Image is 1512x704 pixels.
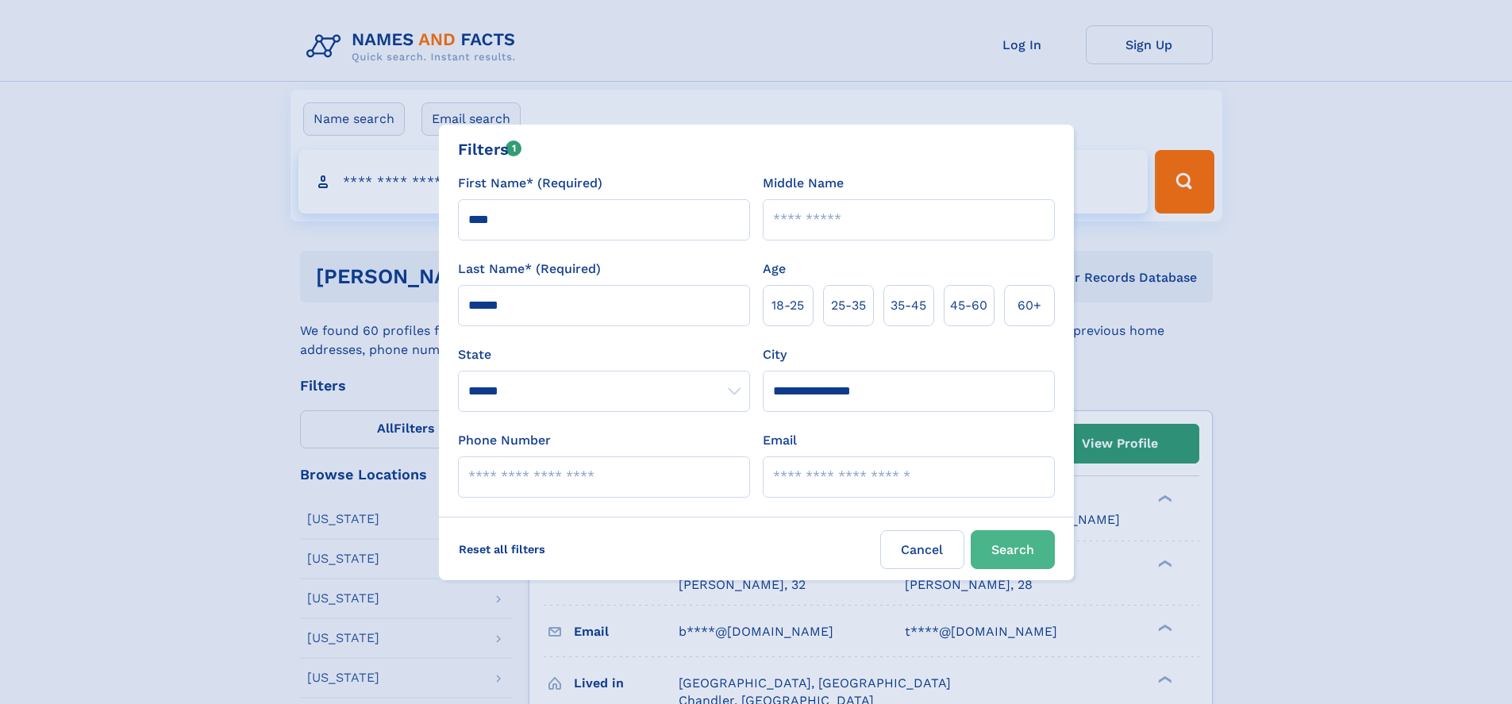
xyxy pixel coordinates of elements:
[763,345,787,364] label: City
[763,260,786,279] label: Age
[448,530,556,568] label: Reset all filters
[771,296,804,315] span: 18‑25
[1018,296,1041,315] span: 60+
[458,174,602,193] label: First Name* (Required)
[891,296,926,315] span: 35‑45
[458,431,551,450] label: Phone Number
[458,260,601,279] label: Last Name* (Required)
[763,174,844,193] label: Middle Name
[831,296,866,315] span: 25‑35
[971,530,1055,569] button: Search
[763,431,797,450] label: Email
[458,345,750,364] label: State
[950,296,987,315] span: 45‑60
[458,137,522,161] div: Filters
[880,530,964,569] label: Cancel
